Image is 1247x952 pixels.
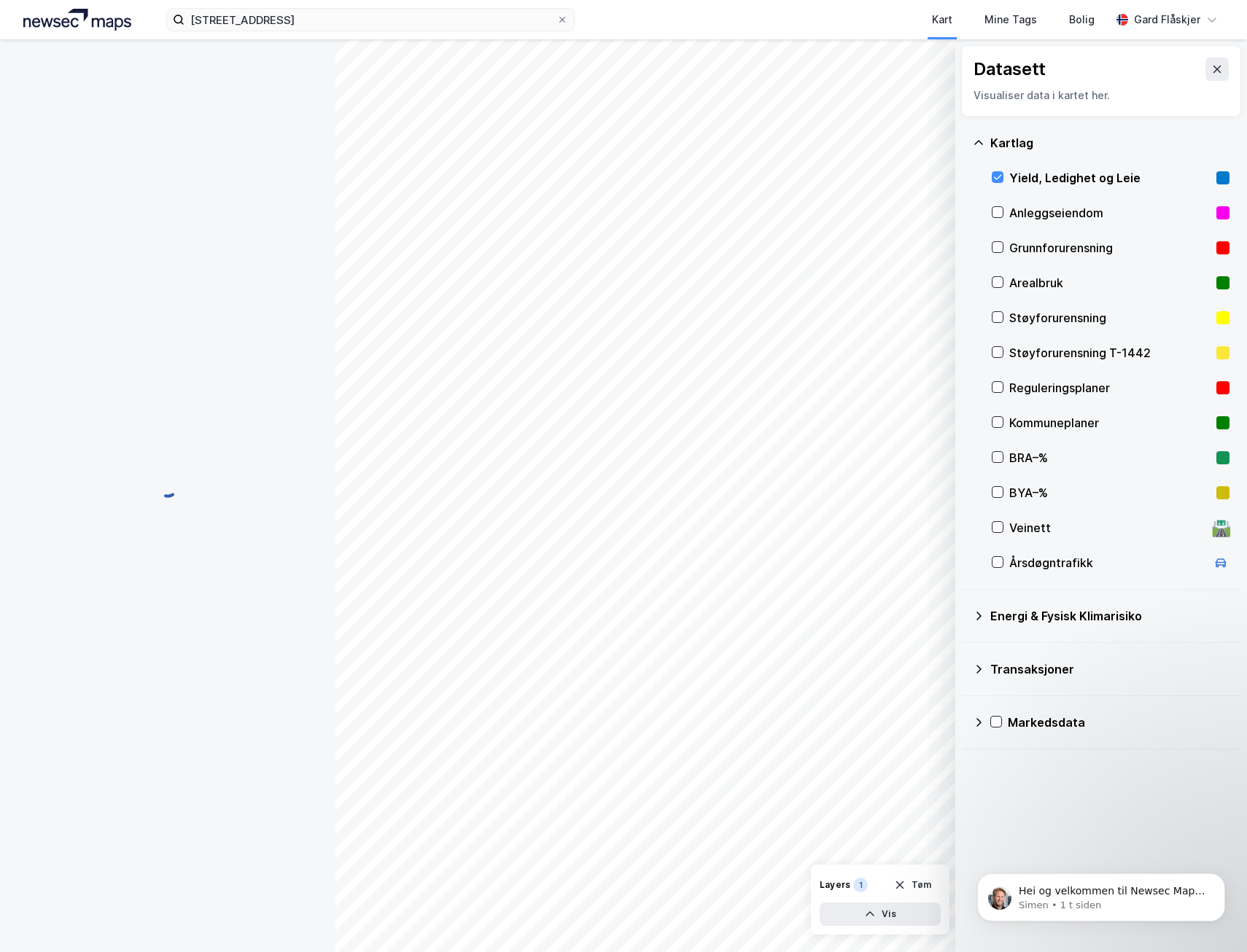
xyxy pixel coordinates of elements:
div: Kart [932,11,952,28]
iframe: Intercom notifications melding [955,843,1247,945]
img: spinner.a6d8c91a73a9ac5275cf975e30b51cfb.svg [156,475,179,499]
div: Reguleringsplaner [1009,379,1211,397]
div: Bolig [1069,11,1095,28]
div: Datasett [974,58,1046,81]
input: Søk på adresse, matrikkel, gårdeiere, leietakere eller personer [184,9,556,31]
img: logo.a4113a55bc3d86da70a041830d287a7e.svg [23,9,131,31]
div: Energi & Fysisk Klimarisiko [990,607,1229,625]
div: Støyforurensning T-1442 [1009,344,1211,362]
div: Arealbruk [1009,274,1211,292]
div: Kartlag [990,134,1229,152]
div: BRA–% [1009,449,1211,467]
div: Yield, Ledighet og Leie [1009,169,1211,187]
div: Gard Flåskjer [1134,11,1200,28]
div: Grunnforurensning [1009,239,1211,257]
div: Veinett [1009,519,1206,537]
div: Transaksjoner [990,660,1229,678]
button: Vis [820,902,941,926]
div: Årsdøgntrafikk [1009,554,1206,571]
div: Kommuneplaner [1009,414,1211,432]
div: Anleggseiendom [1009,204,1211,222]
div: 🛣️ [1211,518,1231,537]
div: 1 [853,878,868,892]
div: Layers [820,879,850,891]
div: BYA–% [1009,484,1211,502]
button: Tøm [885,873,941,897]
div: Visualiser data i kartet her. [974,87,1229,104]
div: Markedsdata [1008,714,1229,731]
div: Støyforurensning [1009,309,1211,327]
div: Mine Tags [984,11,1037,28]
